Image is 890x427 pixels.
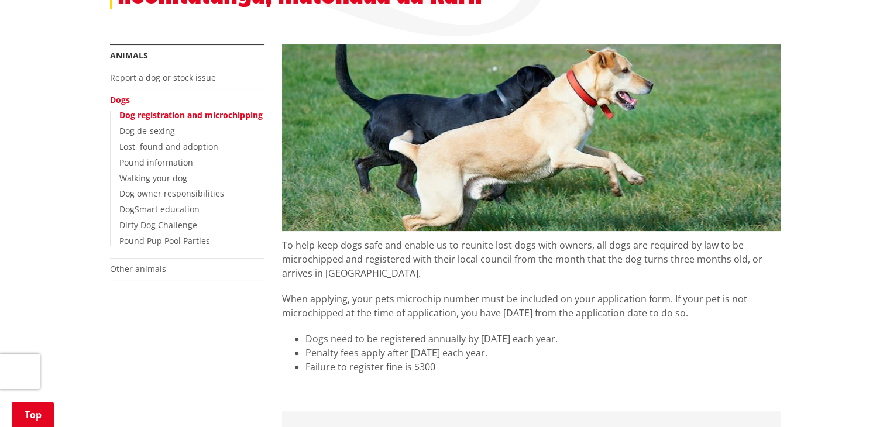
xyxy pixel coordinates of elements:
[110,50,148,61] a: Animals
[305,360,781,374] li: Failure to register fine is $300
[119,125,175,136] a: Dog de-sexing
[282,292,781,320] p: When applying, your pets microchip number must be included on your application form. If your pet ...
[110,72,216,83] a: Report a dog or stock issue
[119,173,187,184] a: Walking your dog
[110,263,166,274] a: Other animals
[305,332,781,346] li: Dogs need to be registered annually by [DATE] each year.
[119,219,197,230] a: Dirty Dog Challenge
[119,157,193,168] a: Pound information
[836,378,878,420] iframe: Messenger Launcher
[119,204,200,215] a: DogSmart education
[12,402,54,427] a: Top
[119,235,210,246] a: Pound Pup Pool Parties
[119,188,224,199] a: Dog owner responsibilities
[282,44,781,231] img: Register your dog
[282,231,781,280] p: To help keep dogs safe and enable us to reunite lost dogs with owners, all dogs are required by l...
[110,94,130,105] a: Dogs
[119,141,218,152] a: Lost, found and adoption
[305,346,781,360] li: Penalty fees apply after [DATE] each year.
[119,109,263,120] a: Dog registration and microchipping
